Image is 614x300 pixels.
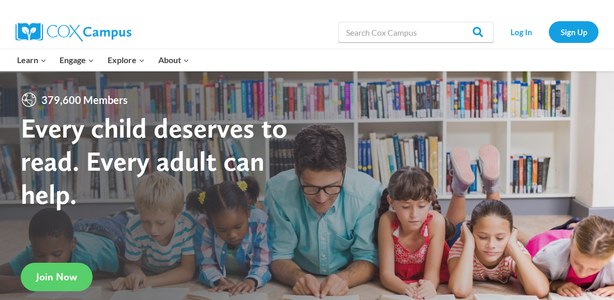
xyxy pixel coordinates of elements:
[108,53,145,67] span: Explore
[338,22,493,42] input: Search Cox Campus
[499,21,598,42] nav: Secondary Navigation
[16,23,131,41] img: Cox Campus
[158,53,189,67] span: About
[21,111,288,210] strong: Every child deserves to read. Every adult can help.
[21,263,93,291] a: Join Now
[36,271,77,283] span: Join Now
[37,92,132,108] span: 379,600 Members
[59,53,94,67] span: Engage
[17,53,47,67] span: Learn
[549,21,598,42] a: Sign Up
[499,21,544,42] a: Log In
[10,49,196,71] nav: Primary Navigation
